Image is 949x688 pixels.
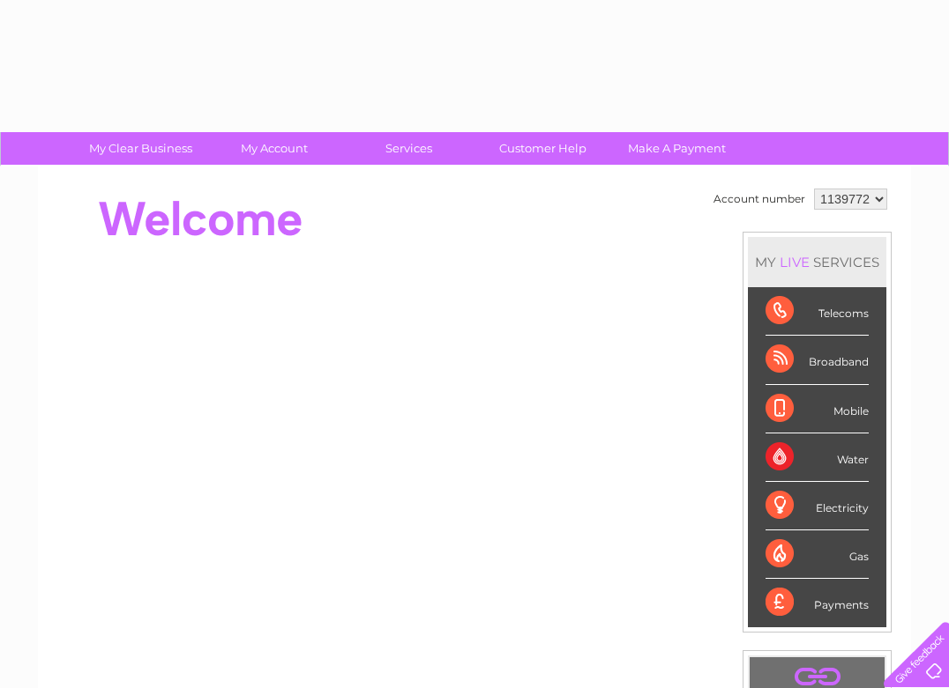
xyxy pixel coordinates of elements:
[748,237,886,287] div: MY SERVICES
[766,579,869,626] div: Payments
[470,132,616,165] a: Customer Help
[766,336,869,384] div: Broadband
[766,287,869,336] div: Telecoms
[766,385,869,433] div: Mobile
[766,530,869,579] div: Gas
[68,132,213,165] a: My Clear Business
[766,433,869,482] div: Water
[604,132,750,165] a: Make A Payment
[766,482,869,530] div: Electricity
[202,132,347,165] a: My Account
[336,132,482,165] a: Services
[709,184,810,214] td: Account number
[776,254,813,270] div: LIVE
